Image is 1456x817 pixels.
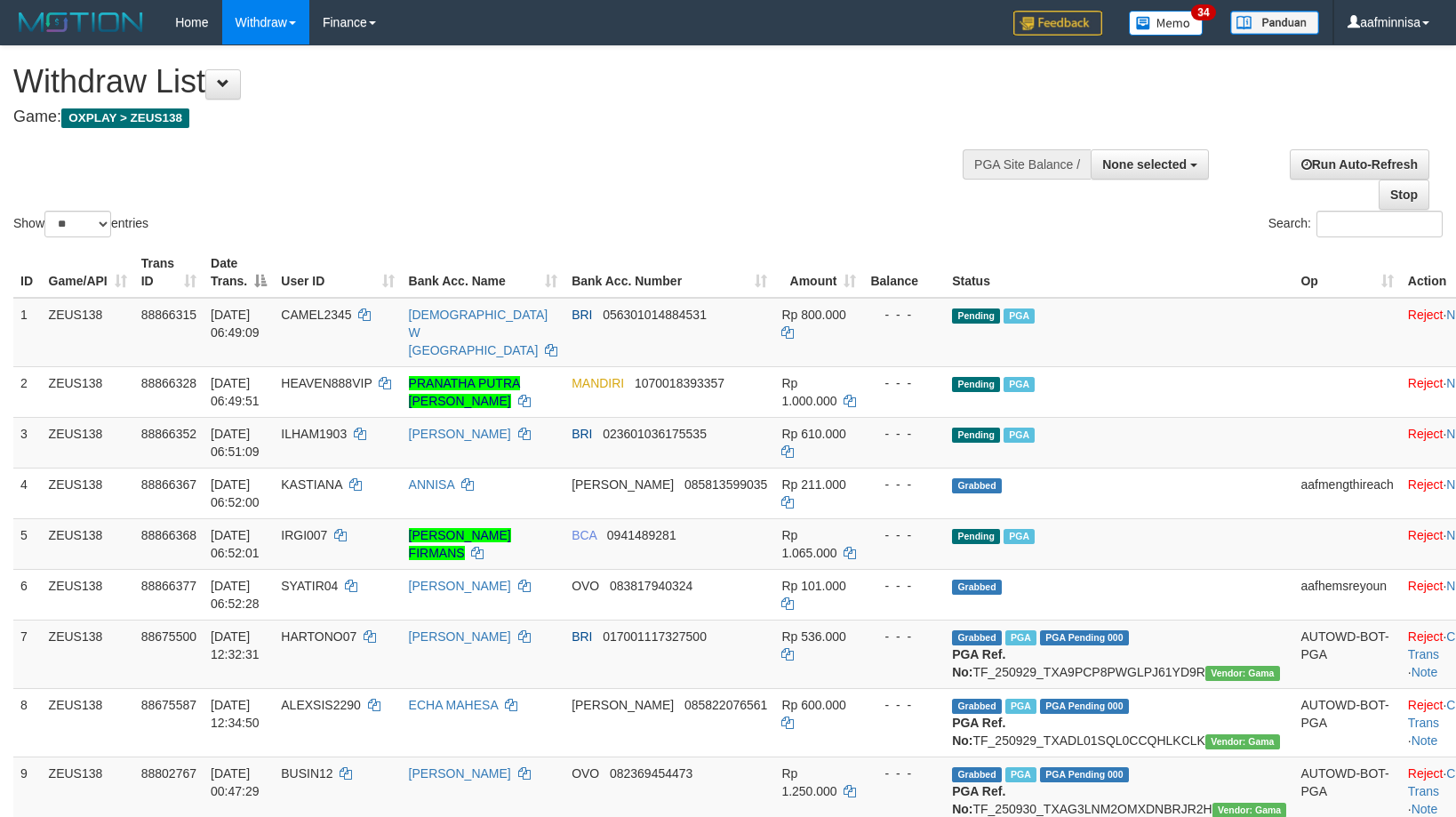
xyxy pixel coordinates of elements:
[409,528,511,560] a: [PERSON_NAME] FIRMANS
[1005,630,1036,645] span: Marked by aaftrukkakada
[572,376,624,390] span: MANDIRI
[281,528,327,542] span: IRGI007
[141,528,196,542] span: 88866368
[572,698,674,712] span: [PERSON_NAME]
[204,247,274,298] th: Date Trans.: activate to sort column descending
[1005,699,1036,714] span: Marked by aafpengsreynich
[1293,468,1400,518] td: aafmengthireach
[409,629,511,644] a: [PERSON_NAME]
[1191,4,1215,20] span: 34
[141,477,196,492] span: 88866367
[42,366,134,417] td: ZEUS138
[1102,157,1187,172] span: None selected
[1293,688,1400,757] td: AUTOWD-BOT-PGA
[409,579,511,593] a: [PERSON_NAME]
[211,376,260,408] span: [DATE] 06:49:51
[781,376,836,408] span: Rp 1.000.000
[141,579,196,593] span: 88866377
[952,308,1000,324] span: Pending
[870,425,938,443] div: - - -
[870,476,938,493] div: - - -
[952,647,1005,679] b: PGA Ref. No:
[1293,247,1400,298] th: Op: activate to sort column ascending
[963,149,1091,180] div: PGA Site Balance /
[774,247,863,298] th: Amount: activate to sort column ascending
[42,688,134,757] td: ZEUS138
[409,477,454,492] a: ANNISA
[281,629,356,644] span: HARTONO07
[1205,666,1280,681] span: Vendor URL: https://trx31.1velocity.biz
[952,699,1002,714] span: Grabbed
[42,518,134,569] td: ZEUS138
[13,620,42,688] td: 7
[13,247,42,298] th: ID
[952,478,1002,493] span: Grabbed
[572,308,592,322] span: BRI
[603,427,707,441] span: Copy 023601036175535 to clipboard
[1040,699,1129,714] span: PGA Pending
[870,765,938,782] div: - - -
[61,108,189,128] span: OXPLAY > ZEUS138
[13,417,42,468] td: 3
[945,620,1293,688] td: TF_250929_TXA9PCP8PWGLPJ61YD9R
[44,211,111,237] select: Showentries
[1040,767,1129,782] span: PGA Pending
[1412,802,1438,816] a: Note
[1129,11,1204,36] img: Button%20Memo.svg
[1408,308,1444,322] a: Reject
[1412,665,1438,679] a: Note
[1408,698,1444,712] a: Reject
[564,247,774,298] th: Bank Acc. Number: activate to sort column ascending
[141,629,196,644] span: 88675500
[1290,149,1429,180] a: Run Auto-Refresh
[781,579,845,593] span: Rp 101.000
[1408,766,1444,781] a: Reject
[952,716,1005,748] b: PGA Ref. No:
[1004,308,1035,324] span: Marked by aaftrukkakada
[1293,569,1400,620] td: aafhemsreyoun
[13,108,953,126] h4: Game:
[1004,529,1035,544] span: Marked by aaftanly
[952,784,1005,816] b: PGA Ref. No:
[42,468,134,518] td: ZEUS138
[870,577,938,595] div: - - -
[781,477,845,492] span: Rp 211.000
[13,64,953,100] h1: Withdraw List
[42,298,134,367] td: ZEUS138
[141,698,196,712] span: 88675587
[870,526,938,544] div: - - -
[1379,180,1429,210] a: Stop
[42,247,134,298] th: Game/API: activate to sort column ascending
[281,579,338,593] span: SYATIR04
[781,698,845,712] span: Rp 600.000
[1205,734,1280,749] span: Vendor URL: https://trx31.1velocity.biz
[1408,427,1444,441] a: Reject
[141,308,196,322] span: 88866315
[684,698,767,712] span: Copy 085822076561 to clipboard
[603,308,707,322] span: Copy 056301014884531 to clipboard
[870,628,938,645] div: - - -
[1013,11,1102,36] img: Feedback.jpg
[945,688,1293,757] td: TF_250929_TXADL01SQL0CCQHLKCLK
[1408,579,1444,593] a: Reject
[281,427,347,441] span: ILHAM1903
[1005,767,1036,782] span: Marked by aafsreyleap
[281,308,351,322] span: CAMEL2345
[211,766,260,798] span: [DATE] 00:47:29
[134,247,204,298] th: Trans ID: activate to sort column ascending
[13,688,42,757] td: 8
[141,376,196,390] span: 88866328
[870,306,938,324] div: - - -
[607,528,676,542] span: Copy 0941489281 to clipboard
[781,629,845,644] span: Rp 536.000
[870,696,938,714] div: - - -
[952,377,1000,392] span: Pending
[1293,620,1400,688] td: AUTOWD-BOT-PGA
[409,698,498,712] a: ECHA MAHESA
[402,247,565,298] th: Bank Acc. Name: activate to sort column ascending
[1412,733,1438,748] a: Note
[274,247,401,298] th: User ID: activate to sort column ascending
[945,247,1293,298] th: Status
[1040,630,1129,645] span: PGA Pending
[1316,211,1443,237] input: Search:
